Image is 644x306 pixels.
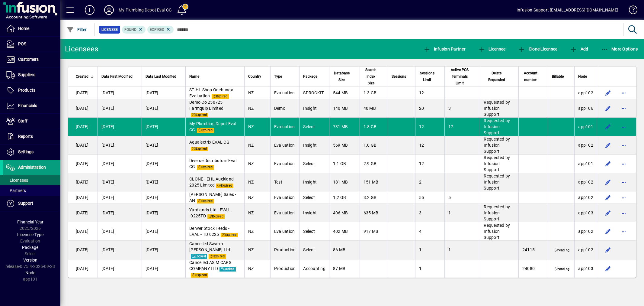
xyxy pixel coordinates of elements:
td: NZ [244,136,270,155]
span: Pending [553,248,571,253]
span: app103.prod.infusionbusinesssoftware.com [578,210,593,215]
td: 87 MB [329,259,360,278]
td: SPROCKIT [299,87,329,99]
button: More options [619,159,629,168]
td: Evaluation [270,204,300,222]
span: Filter [67,27,87,32]
button: Edit [603,177,613,187]
td: NZ [244,87,270,99]
div: Infusion Support [EMAIL_ADDRESS][DOMAIN_NAME] [517,5,618,15]
span: Sessions [392,73,406,80]
a: Home [3,21,60,36]
span: Expired [212,94,229,99]
span: Name [189,73,199,80]
td: 635 MB [360,204,388,222]
button: Add [569,44,590,54]
span: Demo Co 250725 Farmquip Limited [189,100,223,111]
span: app101.prod.infusionbusinesssoftware.com [578,161,593,166]
td: [DATE] [142,241,185,259]
td: 406 MB [329,204,360,222]
span: Locked [191,254,207,259]
td: [DATE] [98,87,142,99]
td: [DATE] [68,222,98,241]
td: Test [270,173,300,191]
td: 1 [415,241,445,259]
span: Expired [191,113,208,118]
td: NZ [244,204,270,222]
button: More options [619,177,629,187]
span: Active POS Terminals Limit [448,67,471,86]
td: [DATE] [98,99,142,118]
td: 86 MB [329,241,360,259]
td: Demo [270,99,300,118]
td: Evaluation [270,155,300,173]
td: 1.3 GB [360,87,388,99]
td: [DATE] [68,173,98,191]
td: 12 [415,155,445,173]
div: Active POS Terminals Limit [448,67,476,86]
td: [DATE] [68,155,98,173]
td: Select [299,241,329,259]
td: 569 MB [329,136,360,155]
td: 1.0 GB [360,136,388,155]
td: 24080 [518,259,548,278]
span: Expired [191,147,208,151]
span: Home [18,26,29,31]
span: app102.prod.infusionbusinesssoftware.com [578,143,593,148]
div: Database Size [333,70,356,83]
td: 5 [444,191,480,204]
button: Filter [65,24,88,35]
td: [DATE] [68,99,98,118]
span: app103.prod.infusionbusinesssoftware.com [578,266,593,271]
td: Requested by Infusion Support [480,173,518,191]
td: [DATE] [142,204,185,222]
td: Requested by Infusion Support [480,155,518,173]
td: [DATE] [142,191,185,204]
div: Sessions [392,73,412,80]
td: 917 MB [360,222,388,241]
div: Licensees [65,44,98,54]
td: 2.9 GB [360,155,388,173]
td: [DATE] [142,99,185,118]
td: 3 [444,99,480,118]
td: 1 [444,241,480,259]
span: Expired [191,273,208,278]
span: Licensee Type [17,232,43,237]
td: Select [299,155,329,173]
span: Settings [18,149,34,154]
span: Aqualectrix EVAL CG [189,140,229,145]
span: Licensee [478,47,506,51]
span: Expired [216,184,233,188]
td: Requested by Infusion Support [480,204,518,222]
div: Name [189,73,241,80]
span: STIHL Shop Onehunga Evaluation [189,87,233,98]
span: Package [22,245,38,250]
div: Package [303,73,325,80]
td: Evaluation [270,191,300,204]
button: Infusion Partner [422,44,467,54]
td: NZ [244,191,270,204]
span: Pending [553,267,571,272]
span: Search Index Size [364,67,379,86]
td: NZ [244,173,270,191]
td: [DATE] [98,191,142,204]
button: Edit [603,103,613,113]
span: Clone Licensee [518,47,557,51]
td: [DATE] [98,155,142,173]
a: POS [3,37,60,52]
span: Node [25,270,35,275]
td: [DATE] [142,87,185,99]
span: Type [274,73,282,80]
span: Cancelled Swarm [PERSON_NAME] Ltd [189,241,230,252]
td: 544 MB [329,87,360,99]
td: Requested by Infusion Support [480,136,518,155]
td: NZ [244,259,270,278]
td: 4 [415,222,445,241]
span: Expired [207,214,225,219]
div: Created [76,73,94,80]
td: 24115 [518,241,548,259]
span: Expired [221,233,238,238]
button: More options [619,226,629,236]
span: My Plumbing Depot Eval CG [189,121,236,132]
span: Expired [197,199,214,204]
